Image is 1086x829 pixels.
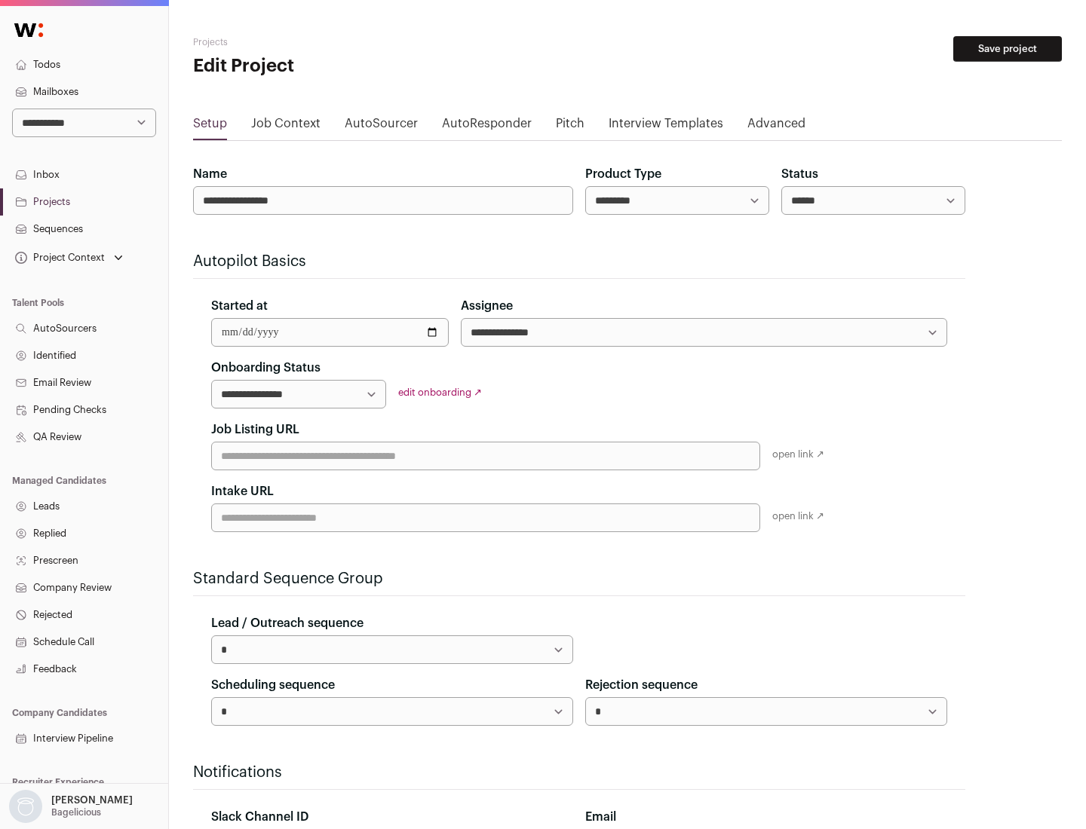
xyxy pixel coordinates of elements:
[193,36,483,48] h2: Projects
[193,54,483,78] h1: Edit Project
[211,297,268,315] label: Started at
[6,790,136,823] button: Open dropdown
[193,115,227,139] a: Setup
[193,251,965,272] h2: Autopilot Basics
[442,115,532,139] a: AutoResponder
[211,421,299,439] label: Job Listing URL
[585,165,661,183] label: Product Type
[461,297,513,315] label: Assignee
[12,247,126,268] button: Open dropdown
[193,568,965,589] h2: Standard Sequence Group
[211,676,335,694] label: Scheduling sequence
[747,115,805,139] a: Advanced
[609,115,723,139] a: Interview Templates
[556,115,584,139] a: Pitch
[953,36,1062,62] button: Save project
[211,359,321,377] label: Onboarding Status
[211,808,308,826] label: Slack Channel ID
[211,614,364,632] label: Lead / Outreach sequence
[211,482,274,500] label: Intake URL
[398,387,482,397] a: edit onboarding ↗
[345,115,418,139] a: AutoSourcer
[193,762,965,783] h2: Notifications
[781,165,818,183] label: Status
[12,252,105,264] div: Project Context
[6,15,51,45] img: Wellfound
[585,808,947,826] div: Email
[9,790,42,823] img: nopic.png
[251,115,321,139] a: Job Context
[51,794,133,806] p: [PERSON_NAME]
[585,676,698,694] label: Rejection sequence
[51,806,101,818] p: Bagelicious
[193,165,227,183] label: Name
